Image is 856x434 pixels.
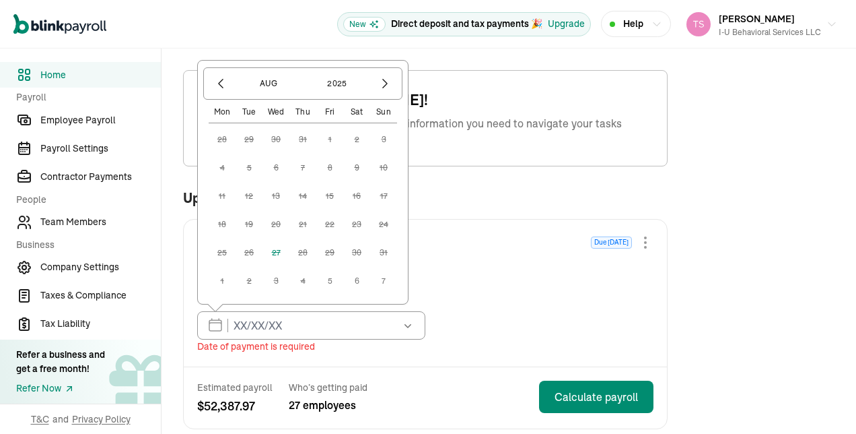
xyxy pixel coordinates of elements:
[236,211,262,238] button: 19
[209,268,236,294] button: 1
[289,106,316,117] div: Thu
[289,239,316,266] button: 28
[316,239,343,266] button: 29
[370,239,397,266] button: 31
[40,260,161,274] span: Company Settings
[289,154,316,181] button: 7
[209,106,236,117] div: Mon
[343,126,370,153] button: 2
[555,22,856,434] iframe: Chat Widget
[236,154,262,181] button: 5
[40,113,161,127] span: Employee Payroll
[40,68,161,82] span: Home
[16,348,105,376] div: Refer a business and get a free month!
[681,7,843,41] button: [PERSON_NAME]I-U Behavioral Services LLC
[262,126,289,153] button: 30
[202,115,649,148] span: Here, you'll find all the essential tools and information you need to navigate your tasks efficie...
[305,72,369,95] button: 2025
[262,239,289,266] button: 27
[236,239,262,266] button: 26
[183,191,293,206] span: Upcoming payroll
[316,106,343,117] div: Fri
[202,89,649,111] span: Good morning, [PERSON_NAME]!
[370,268,397,294] button: 7
[370,211,397,238] button: 24
[262,106,289,117] div: Wed
[209,154,236,181] button: 4
[197,397,273,415] span: $ 52,387.97
[209,239,236,266] button: 25
[31,412,49,426] span: T&C
[316,154,343,181] button: 8
[209,183,236,210] button: 11
[343,106,370,117] div: Sat
[13,5,106,44] nav: Global
[343,211,370,238] button: 23
[197,340,425,353] span: Date of payment is required
[40,142,161,156] span: Payroll Settings
[40,215,161,229] span: Team Members
[316,268,343,294] button: 5
[262,183,289,210] button: 13
[539,381,653,413] button: Calculate payroll
[262,268,289,294] button: 3
[289,211,316,238] button: 21
[72,412,131,426] span: Privacy Policy
[289,381,367,394] span: Who’s getting paid
[719,13,795,25] span: [PERSON_NAME]
[343,268,370,294] button: 6
[289,126,316,153] button: 31
[236,106,262,117] div: Tue
[316,211,343,238] button: 22
[623,17,643,31] span: Help
[262,154,289,181] button: 6
[370,126,397,153] button: 3
[262,211,289,238] button: 20
[316,126,343,153] button: 1
[289,397,367,413] span: 27 employees
[391,17,542,31] p: Direct deposit and tax payments 🎉
[343,239,370,266] button: 30
[209,126,236,153] button: 28
[236,72,301,95] button: Aug
[197,381,273,394] span: Estimated payroll
[16,381,105,396] a: Refer Now
[343,17,386,32] span: New
[601,11,671,37] button: Help
[236,183,262,210] button: 12
[16,90,153,104] span: Payroll
[40,317,161,331] span: Tax Liability
[16,193,153,207] span: People
[548,17,585,31] button: Upgrade
[370,106,397,117] div: Sun
[316,183,343,210] button: 15
[289,183,316,210] button: 14
[209,211,236,238] button: 18
[343,183,370,210] button: 16
[197,311,425,340] input: XX/XX/XX
[343,154,370,181] button: 9
[370,183,397,210] button: 17
[40,170,161,184] span: Contractor Payments
[40,288,161,303] span: Taxes & Compliance
[370,154,397,181] button: 10
[236,268,262,294] button: 2
[289,268,316,294] button: 4
[16,238,153,252] span: Business
[236,126,262,153] button: 29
